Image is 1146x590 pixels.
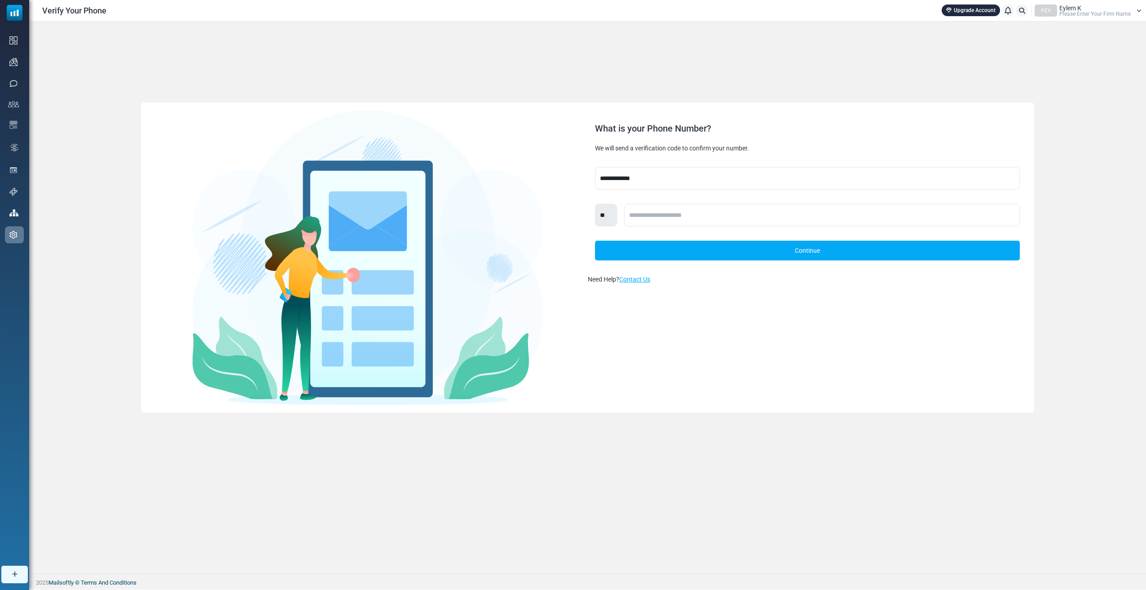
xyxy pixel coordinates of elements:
[81,579,137,586] span: translation missing: en.layouts.footer.terms_and_conditions
[7,5,22,21] img: mailsoftly_icon_blue_white.svg
[595,124,1020,133] div: What is your Phone Number?
[48,579,79,586] a: Mailsoftly ©
[9,121,18,129] img: email-templates-icon.svg
[588,275,1027,284] div: Need Help?
[1035,4,1057,17] div: PEY
[9,36,18,44] img: dashboard-icon.svg
[1035,4,1142,17] a: PEY Eylem K Please Enter Your Firm Name
[9,79,18,88] img: sms-icon.png
[595,241,1020,260] a: Continue
[1059,11,1131,17] span: Please Enter Your Firm Name
[9,166,18,174] img: landing_pages.svg
[1059,5,1081,11] span: Eylem K
[29,573,1146,590] footer: 2025
[9,188,18,196] img: support-icon.svg
[42,4,106,17] span: Verify Your Phone
[9,58,18,66] img: campaigns-icon.png
[619,276,650,283] a: Contact Us
[9,142,19,153] img: workflow.svg
[595,144,1020,153] div: We will send a verification code to confirm your number.
[9,231,18,239] img: settings-icon.svg
[942,4,1000,16] a: Upgrade Account
[81,579,137,586] a: Terms And Conditions
[8,101,19,107] img: contacts-icon.svg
